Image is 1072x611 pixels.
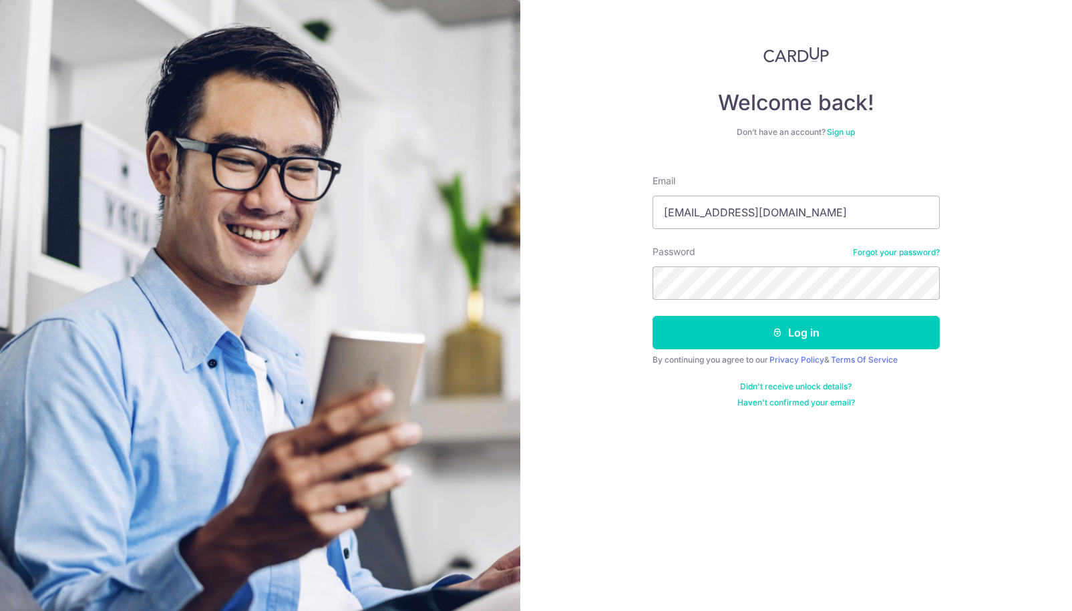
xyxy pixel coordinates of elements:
[653,355,940,365] div: By continuing you agree to our &
[763,47,829,63] img: CardUp Logo
[653,196,940,229] input: Enter your Email
[853,247,940,258] a: Forgot your password?
[653,174,675,188] label: Email
[653,127,940,138] div: Don’t have an account?
[653,245,695,258] label: Password
[827,127,855,137] a: Sign up
[769,355,824,365] a: Privacy Policy
[737,397,855,408] a: Haven't confirmed your email?
[740,381,852,392] a: Didn't receive unlock details?
[831,355,898,365] a: Terms Of Service
[653,89,940,116] h4: Welcome back!
[653,316,940,349] button: Log in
